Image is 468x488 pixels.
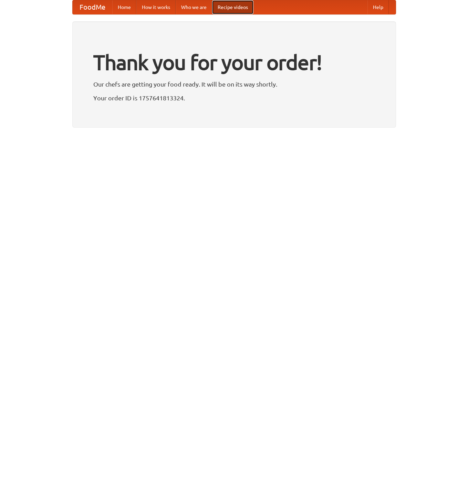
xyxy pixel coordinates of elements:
[73,0,112,14] a: FoodMe
[176,0,212,14] a: Who we are
[367,0,389,14] a: Help
[212,0,253,14] a: Recipe videos
[93,93,375,103] p: Your order ID is 1757641813324.
[93,79,375,89] p: Our chefs are getting your food ready. It will be on its way shortly.
[93,46,375,79] h1: Thank you for your order!
[136,0,176,14] a: How it works
[112,0,136,14] a: Home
